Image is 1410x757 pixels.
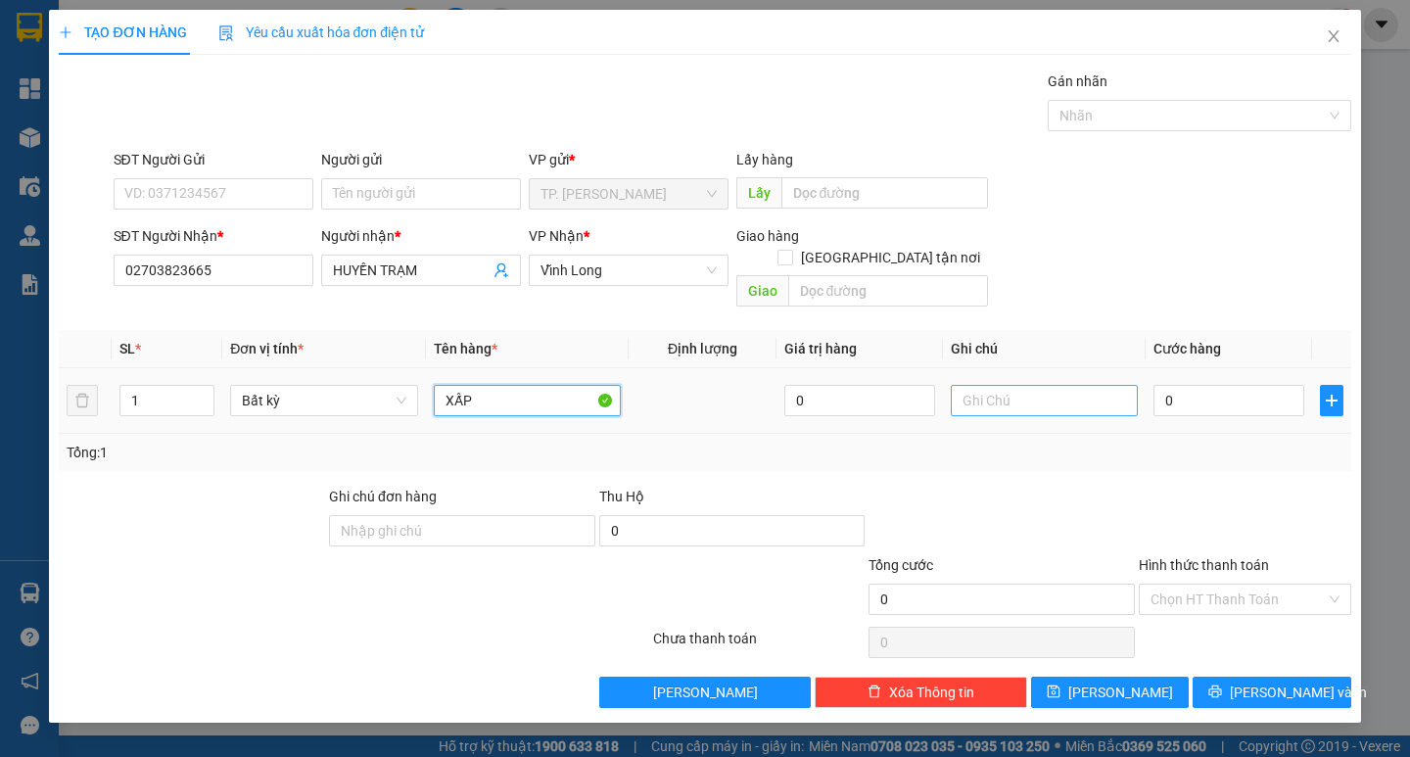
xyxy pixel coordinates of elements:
[869,557,933,573] span: Tổng cước
[1047,685,1060,700] span: save
[736,228,799,244] span: Giao hàng
[1321,393,1342,408] span: plus
[815,677,1027,708] button: deleteXóa Thông tin
[67,385,98,416] button: delete
[242,386,405,415] span: Bất kỳ
[784,341,857,356] span: Giá trị hàng
[1320,385,1343,416] button: plus
[1193,677,1350,708] button: printer[PERSON_NAME] và In
[889,682,974,703] span: Xóa Thông tin
[218,24,425,40] span: Yêu cầu xuất hóa đơn điện tử
[1068,682,1173,703] span: [PERSON_NAME]
[736,177,781,209] span: Lấy
[1048,73,1107,89] label: Gán nhãn
[1153,341,1221,356] span: Cước hàng
[540,256,717,285] span: Vĩnh Long
[668,341,737,356] span: Định lượng
[784,385,935,416] input: 0
[1230,682,1367,703] span: [PERSON_NAME] và In
[59,25,72,39] span: plus
[321,225,521,247] div: Người nhận
[329,515,595,546] input: Ghi chú đơn hàng
[1326,28,1341,44] span: close
[788,275,988,307] input: Dọc đường
[1208,685,1222,700] span: printer
[529,149,728,170] div: VP gửi
[951,385,1138,416] input: Ghi Chú
[230,341,304,356] span: Đơn vị tính
[653,682,758,703] span: [PERSON_NAME]
[114,225,313,247] div: SĐT Người Nhận
[943,330,1146,368] th: Ghi chú
[67,442,545,463] div: Tổng: 1
[114,149,313,170] div: SĐT Người Gửi
[599,677,812,708] button: [PERSON_NAME]
[781,177,988,209] input: Dọc đường
[119,341,135,356] span: SL
[736,152,793,167] span: Lấy hàng
[329,489,437,504] label: Ghi chú đơn hàng
[1139,557,1269,573] label: Hình thức thanh toán
[599,489,644,504] span: Thu Hộ
[736,275,788,307] span: Giao
[434,385,621,416] input: VD: Bàn, Ghế
[529,228,584,244] span: VP Nhận
[321,149,521,170] div: Người gửi
[868,685,881,700] span: delete
[793,247,988,268] span: [GEOGRAPHIC_DATA] tận nơi
[218,25,234,41] img: icon
[540,179,717,209] span: TP. Hồ Chí Minh
[1306,10,1361,65] button: Close
[651,628,868,662] div: Chưa thanh toán
[59,24,186,40] span: TẠO ĐƠN HÀNG
[1031,677,1189,708] button: save[PERSON_NAME]
[493,262,509,278] span: user-add
[434,341,497,356] span: Tên hàng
